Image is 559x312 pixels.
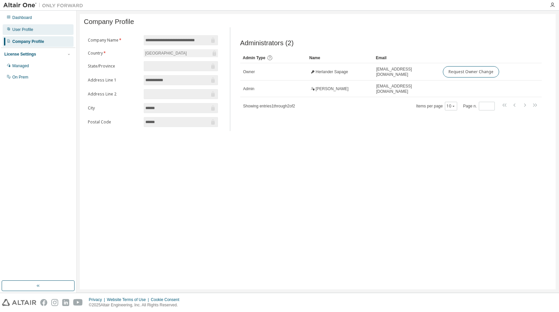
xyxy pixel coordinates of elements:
span: Company Profile [84,18,134,26]
label: Company Name [88,38,140,43]
img: altair_logo.svg [2,299,36,306]
div: Name [309,53,371,63]
div: On Prem [12,75,28,80]
div: Cookie Consent [151,297,183,302]
label: Address Line 1 [88,78,140,83]
div: [GEOGRAPHIC_DATA] [144,49,218,57]
label: City [88,105,140,111]
label: State/Province [88,64,140,69]
span: Showing entries 1 through 2 of 2 [243,104,295,108]
label: Address Line 2 [88,91,140,97]
p: © 2025 Altair Engineering, Inc. All Rights Reserved. [89,302,183,308]
button: Request Owner Change [443,66,499,78]
span: Herlander Sapage [316,69,348,75]
div: Dashboard [12,15,32,20]
img: youtube.svg [73,299,83,306]
img: linkedin.svg [62,299,69,306]
button: 10 [447,103,456,109]
span: Owner [243,69,255,75]
span: Administrators (2) [240,39,294,47]
div: Website Terms of Use [107,297,151,302]
span: Admin Type [243,56,266,60]
div: Email [376,53,437,63]
span: Admin [243,86,255,91]
span: [EMAIL_ADDRESS][DOMAIN_NAME] [376,83,437,94]
div: License Settings [4,52,36,57]
span: [EMAIL_ADDRESS][DOMAIN_NAME] [376,67,437,77]
span: Page n. [463,102,495,110]
div: User Profile [12,27,33,32]
span: [PERSON_NAME] [316,86,349,91]
div: Company Profile [12,39,44,44]
label: Country [88,51,140,56]
img: facebook.svg [40,299,47,306]
label: Postal Code [88,119,140,125]
div: Managed [12,63,29,69]
span: Items per page [416,102,457,110]
div: Privacy [89,297,107,302]
img: instagram.svg [51,299,58,306]
div: [GEOGRAPHIC_DATA] [144,50,188,57]
img: Altair One [3,2,87,9]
